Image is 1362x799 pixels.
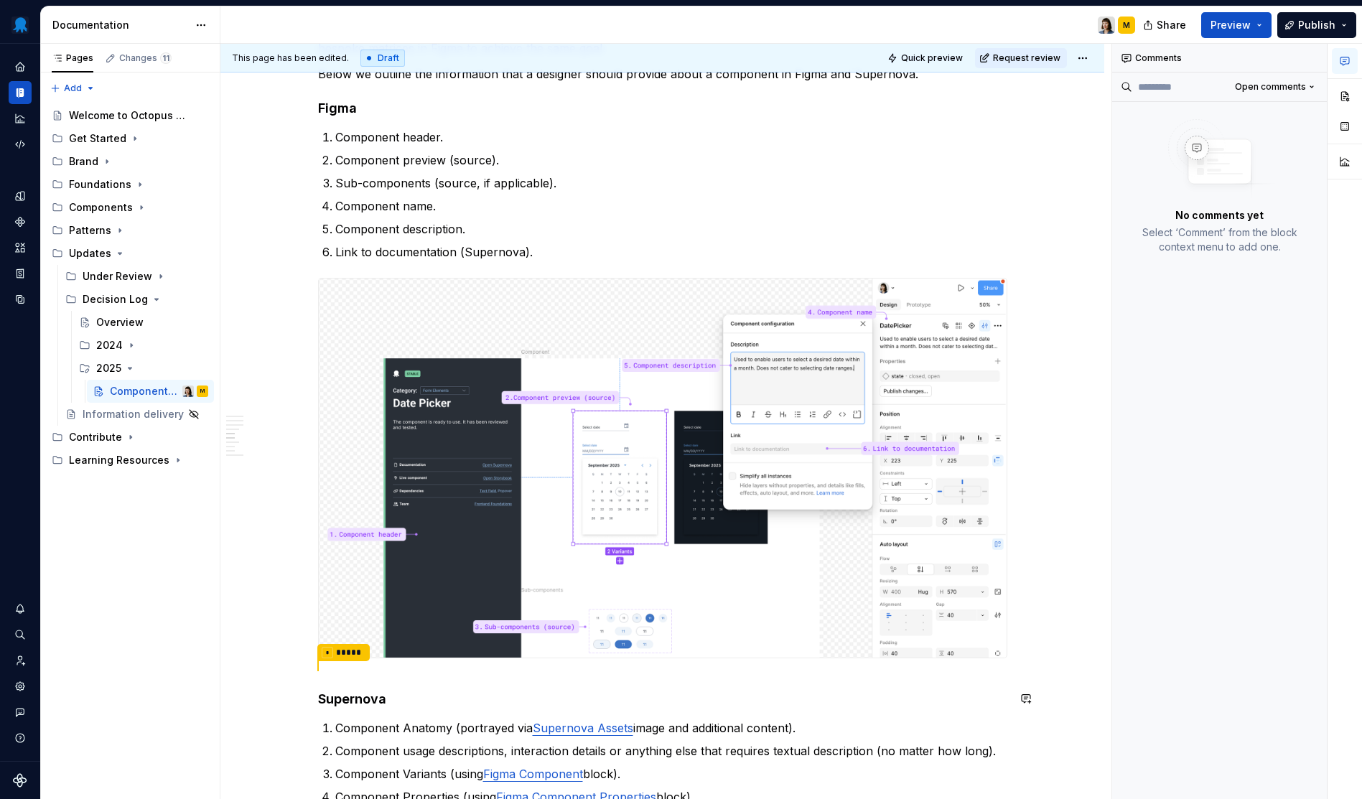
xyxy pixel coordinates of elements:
[1228,77,1321,97] button: Open comments
[1298,18,1335,32] span: Publish
[9,597,32,620] button: Notifications
[46,104,214,472] div: Page tree
[9,701,32,724] button: Contact support
[335,220,1007,238] p: Component description.
[319,279,1007,658] img: 87a9bb2f-1754-45c3-bacf-fb846865c10b.png
[73,334,214,357] div: 2024
[9,107,32,130] a: Analytics
[360,50,405,67] div: Draft
[335,719,1007,737] p: Component Anatomy (portrayed via image and additional content).
[1201,12,1272,38] button: Preview
[1123,19,1130,31] div: M
[69,430,122,444] div: Contribute
[96,315,144,330] div: Overview
[73,311,214,334] a: Overview
[110,384,179,398] div: Component documentation in [GEOGRAPHIC_DATA]
[1112,44,1327,73] div: Comments
[318,691,1007,708] h4: Supernova
[46,242,214,265] div: Updates
[83,269,152,284] div: Under Review
[9,623,32,646] button: Search ⌘K
[9,210,32,233] a: Components
[46,173,214,196] div: Foundations
[52,52,93,64] div: Pages
[69,246,111,261] div: Updates
[1129,225,1310,254] p: Select ‘Comment’ from the block context menu to add one.
[232,52,349,64] span: This page has been edited.
[9,184,32,207] a: Design tokens
[993,52,1060,64] span: Request review
[1277,12,1356,38] button: Publish
[9,236,32,259] a: Assets
[1157,18,1186,32] span: Share
[335,197,1007,215] p: Component name.
[160,52,172,64] span: 11
[9,675,32,698] a: Settings
[69,154,98,169] div: Brand
[335,129,1007,146] p: Component header.
[335,765,1007,782] p: Component Variants (using block).
[69,223,111,238] div: Patterns
[60,265,214,288] div: Under Review
[335,243,1007,261] p: Link to documentation (Supernova).
[69,131,126,146] div: Get Started
[335,174,1007,192] p: Sub-components (source, if applicable).
[46,426,214,449] div: Contribute
[11,17,29,34] img: fcf53608-4560-46b3-9ec6-dbe177120620.png
[975,48,1067,68] button: Request review
[1211,18,1251,32] span: Preview
[200,384,205,398] div: M
[9,55,32,78] a: Home
[119,52,172,64] div: Changes
[73,357,214,380] div: 2025
[96,361,121,375] div: 2025
[52,18,188,32] div: Documentation
[901,52,963,64] span: Quick preview
[46,449,214,472] div: Learning Resources
[1235,81,1306,93] span: Open comments
[46,219,214,242] div: Patterns
[64,83,82,94] span: Add
[46,127,214,150] div: Get Started
[335,151,1007,169] p: Component preview (source).
[533,721,633,735] a: Supernova Assets
[46,104,214,127] a: Welcome to Octopus Design System
[69,200,133,215] div: Components
[69,177,131,192] div: Foundations
[9,81,32,104] a: Documentation
[318,100,1007,117] h4: Figma
[1098,17,1115,34] img: Karolina Szczur
[1136,12,1195,38] button: Share
[182,386,194,397] img: Karolina Szczur
[1175,208,1264,223] p: No comments yet
[60,288,214,311] div: Decision Log
[335,742,1007,760] p: Component usage descriptions, interaction details or anything else that requires textual descript...
[69,453,169,467] div: Learning Resources
[883,48,969,68] button: Quick preview
[96,338,123,352] div: 2024
[13,773,27,788] a: Supernova Logo
[9,262,32,285] a: Storybook stories
[9,649,32,672] a: Invite team
[9,133,32,156] div: Code automation
[83,407,184,421] div: Information delivery
[46,78,100,98] button: Add
[60,403,214,426] a: Information delivery
[69,108,187,123] div: Welcome to Octopus Design System
[483,767,583,781] a: Figma Component
[9,288,32,311] a: Data sources
[87,380,214,403] a: Component documentation in [GEOGRAPHIC_DATA]Karolina SzczurM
